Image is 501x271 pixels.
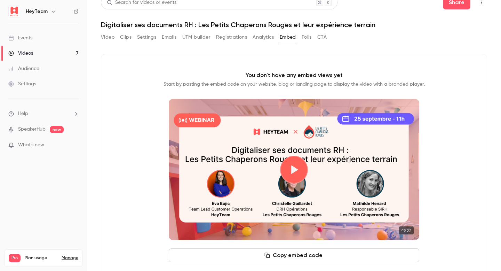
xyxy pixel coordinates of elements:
button: Embed [280,32,296,43]
time: 49:22 [399,226,414,234]
section: Cover [169,99,419,240]
p: You don't have any embed views yet [246,71,343,79]
button: Copy embed code [169,248,419,262]
p: Start by pasting the embed code on your website, blog or landing page to display the video with a... [164,81,425,88]
a: SpeakerHub [18,126,46,133]
a: Manage [62,255,78,261]
img: HeyTeam [9,6,20,17]
span: Help [18,110,28,117]
div: Videos [8,50,33,57]
h6: HeyTeam [26,8,48,15]
div: Events [8,34,32,41]
button: Polls [302,32,312,43]
button: CTA [317,32,327,43]
li: help-dropdown-opener [8,110,79,117]
button: Play video [280,156,308,184]
span: What's new [18,141,44,149]
button: Settings [137,32,156,43]
span: Plan usage [25,255,57,261]
span: new [50,126,64,133]
div: Settings [8,80,36,87]
div: Audience [8,65,39,72]
button: Registrations [216,32,247,43]
button: UTM builder [182,32,210,43]
button: Analytics [253,32,274,43]
span: Pro [9,254,21,262]
button: Emails [162,32,176,43]
button: Clips [120,32,132,43]
button: Video [101,32,114,43]
h1: Digitaliser ses documents RH : Les Petits Chaperons Rouges et leur expérience terrain [101,21,487,29]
